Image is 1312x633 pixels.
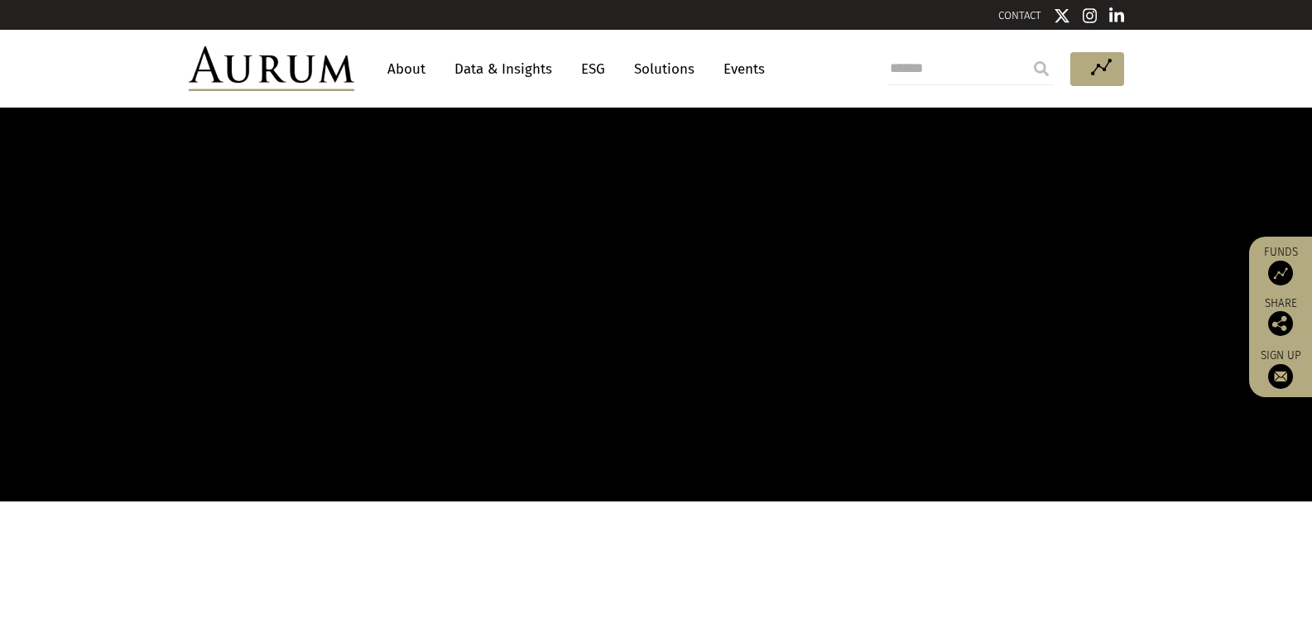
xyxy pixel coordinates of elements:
[1268,311,1293,336] img: Share this post
[1109,7,1124,24] img: Linkedin icon
[189,46,354,91] img: Aurum
[1257,245,1304,285] a: Funds
[626,54,703,84] a: Solutions
[1083,7,1098,24] img: Instagram icon
[1268,364,1293,389] img: Sign up to our newsletter
[1257,348,1304,389] a: Sign up
[1257,298,1304,336] div: Share
[379,54,434,84] a: About
[715,54,765,84] a: Events
[446,54,560,84] a: Data & Insights
[1025,52,1058,85] input: Submit
[1268,261,1293,285] img: Access Funds
[1054,7,1070,24] img: Twitter icon
[998,9,1041,22] a: CONTACT
[573,54,613,84] a: ESG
